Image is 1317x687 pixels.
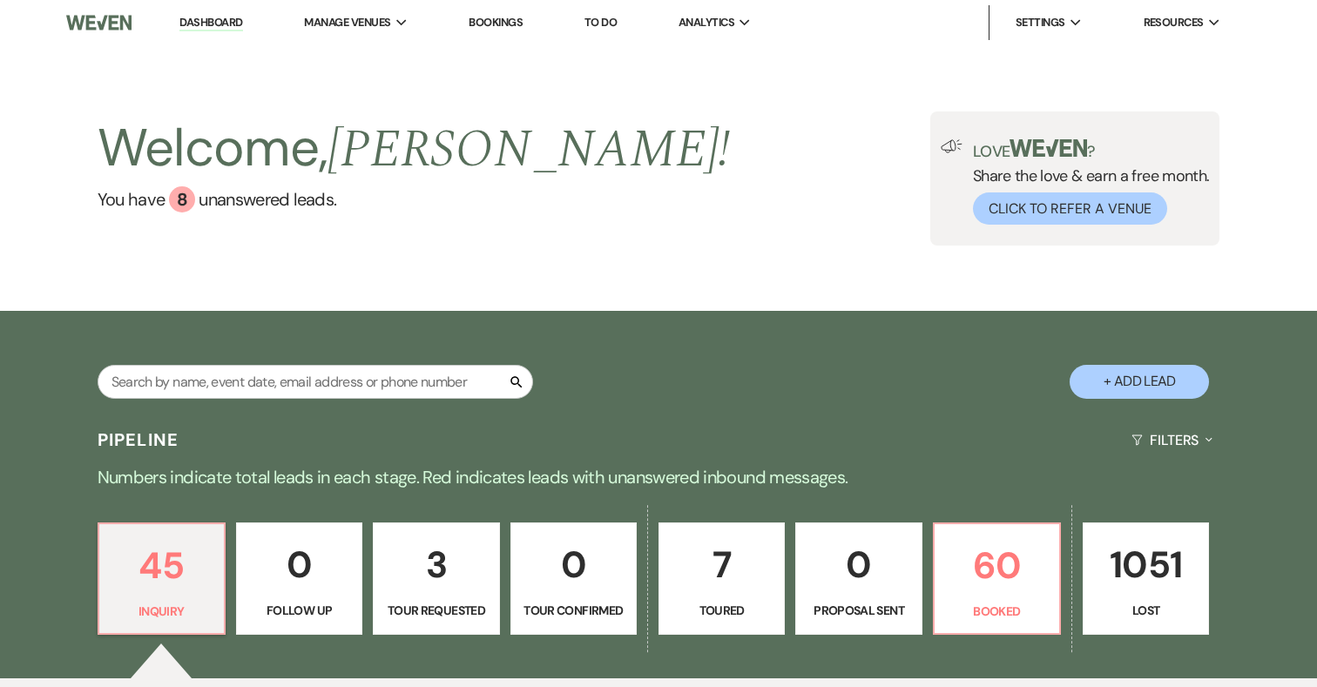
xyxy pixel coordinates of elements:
[670,535,773,594] p: 7
[795,522,922,636] a: 0Proposal Sent
[945,602,1049,621] p: Booked
[110,536,213,595] p: 45
[522,601,625,620] p: Tour Confirmed
[110,602,213,621] p: Inquiry
[807,535,910,594] p: 0
[169,186,195,212] div: 8
[510,522,637,636] a: 0Tour Confirmed
[1070,365,1209,399] button: + Add Lead
[373,522,499,636] a: 3Tour Requested
[247,535,351,594] p: 0
[973,139,1210,159] p: Love ?
[66,4,132,41] img: Weven Logo
[236,522,362,636] a: 0Follow Up
[522,535,625,594] p: 0
[1010,139,1087,157] img: weven-logo-green.svg
[1016,14,1065,31] span: Settings
[328,110,730,190] span: [PERSON_NAME] !
[98,111,731,186] h2: Welcome,
[179,15,242,31] a: Dashboard
[933,522,1061,636] a: 60Booked
[1125,417,1219,463] button: Filters
[1094,601,1198,620] p: Lost
[807,601,910,620] p: Proposal Sent
[384,535,488,594] p: 3
[941,139,962,153] img: loud-speaker-illustration.svg
[31,463,1286,491] p: Numbers indicate total leads in each stage. Red indicates leads with unanswered inbound messages.
[679,14,734,31] span: Analytics
[1083,522,1209,636] a: 1051Lost
[584,15,617,30] a: To Do
[384,601,488,620] p: Tour Requested
[469,15,523,30] a: Bookings
[658,522,785,636] a: 7Toured
[98,428,179,452] h3: Pipeline
[670,601,773,620] p: Toured
[98,186,731,212] a: You have 8 unanswered leads.
[973,192,1167,225] button: Click to Refer a Venue
[945,536,1049,595] p: 60
[962,139,1210,225] div: Share the love & earn a free month.
[304,14,390,31] span: Manage Venues
[98,365,533,399] input: Search by name, event date, email address or phone number
[247,601,351,620] p: Follow Up
[98,522,226,636] a: 45Inquiry
[1094,535,1198,594] p: 1051
[1144,14,1204,31] span: Resources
